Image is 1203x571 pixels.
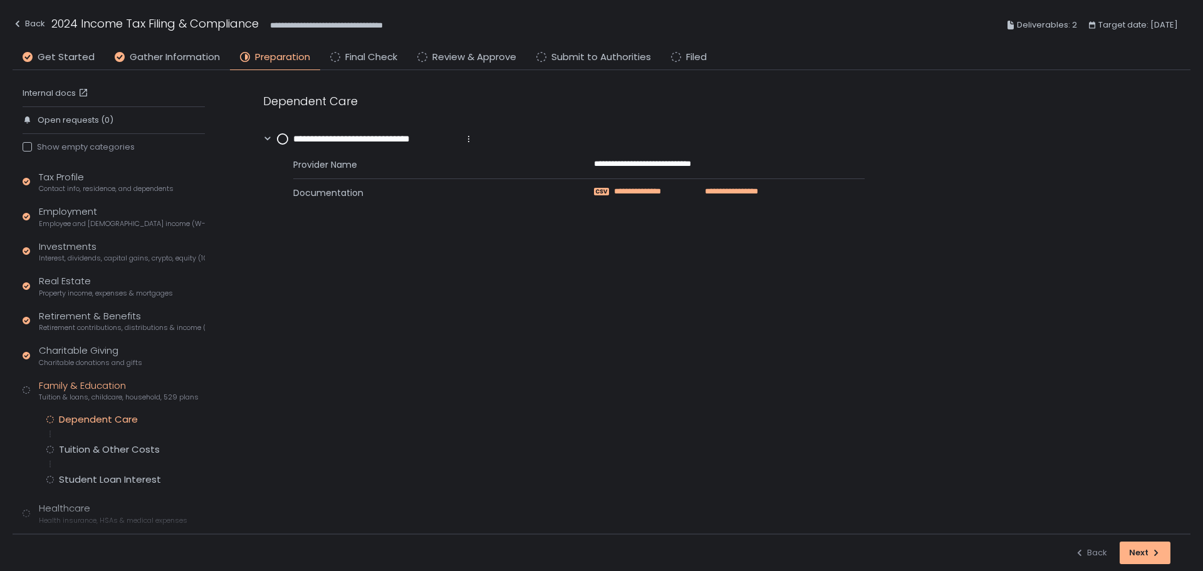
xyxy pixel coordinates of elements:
[59,443,160,456] div: Tuition & Other Costs
[39,240,205,264] div: Investments
[39,254,205,263] span: Interest, dividends, capital gains, crypto, equity (1099s, K-1s)
[39,379,199,403] div: Family & Education
[39,184,174,193] span: Contact info, residence, and dependents
[39,170,174,194] div: Tax Profile
[432,50,516,64] span: Review & Approve
[39,323,205,332] span: Retirement contributions, distributions & income (1099-R, 5498)
[345,50,397,64] span: Final Check
[130,50,220,64] span: Gather Information
[51,15,259,32] h1: 2024 Income Tax Filing & Compliance
[39,516,187,525] span: Health insurance, HSAs & medical expenses
[1120,542,1170,564] button: Next
[23,88,91,99] a: Internal docs
[59,413,138,426] div: Dependent Care
[38,115,113,126] span: Open requests (0)
[263,93,865,110] div: Dependent Care
[13,15,45,36] button: Back
[551,50,651,64] span: Submit to Authorities
[39,344,142,368] div: Charitable Giving
[1098,18,1178,33] span: Target date: [DATE]
[59,473,161,486] div: Student Loan Interest
[39,205,205,229] div: Employment
[1075,547,1107,558] div: Back
[1129,547,1161,558] div: Next
[293,158,564,171] span: Provider Name
[1017,18,1077,33] span: Deliverables: 2
[39,289,173,298] span: Property income, expenses & mortgages
[39,274,173,298] div: Real Estate
[39,358,142,368] span: Charitable donations and gifts
[1075,542,1107,564] button: Back
[255,50,310,64] span: Preparation
[13,16,45,31] div: Back
[293,187,564,199] span: Documentation
[686,50,707,64] span: Filed
[39,219,205,229] span: Employee and [DEMOGRAPHIC_DATA] income (W-2s)
[39,502,187,525] div: Healthcare
[38,50,95,64] span: Get Started
[39,309,205,333] div: Retirement & Benefits
[39,393,199,402] span: Tuition & loans, childcare, household, 529 plans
